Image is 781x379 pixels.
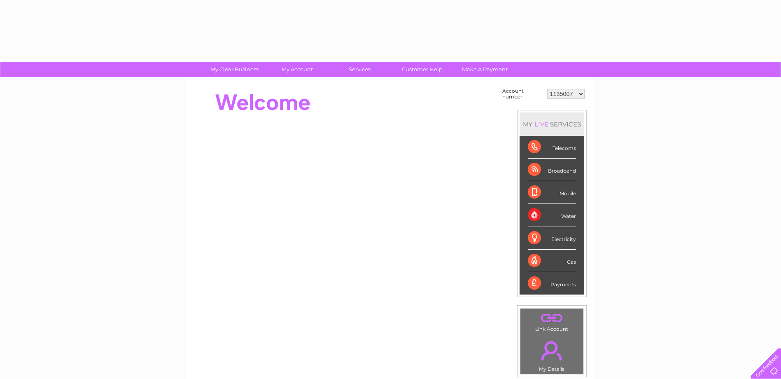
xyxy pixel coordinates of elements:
[388,62,456,77] a: Customer Help
[528,204,576,227] div: Water
[528,250,576,272] div: Gas
[520,308,584,334] td: Link Account
[528,181,576,204] div: Mobile
[520,334,584,374] td: My Details
[520,112,584,136] div: MY SERVICES
[528,272,576,295] div: Payments
[263,62,331,77] a: My Account
[522,311,581,325] a: .
[528,227,576,250] div: Electricity
[533,120,550,128] div: LIVE
[326,62,394,77] a: Services
[528,136,576,159] div: Telecoms
[500,86,545,102] td: Account number
[522,336,581,365] a: .
[451,62,519,77] a: Make A Payment
[528,159,576,181] div: Broadband
[200,62,268,77] a: My Clear Business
